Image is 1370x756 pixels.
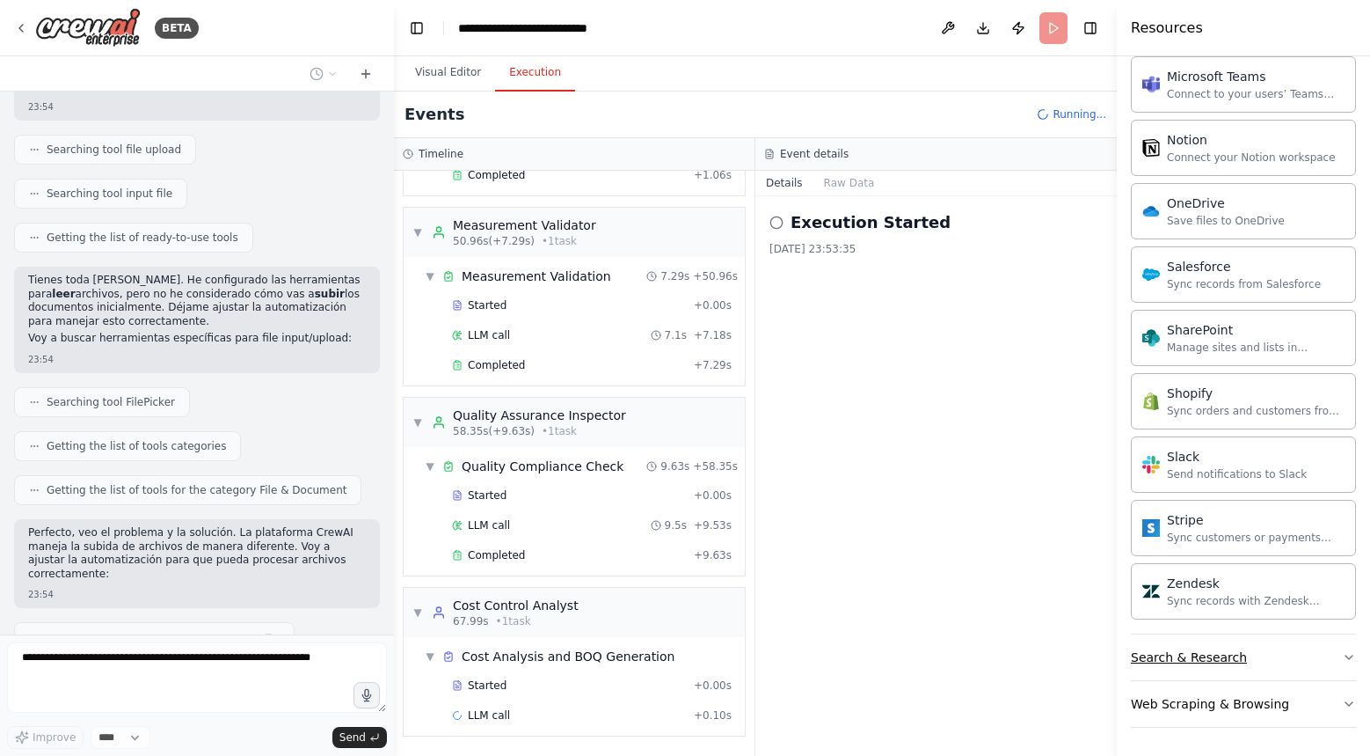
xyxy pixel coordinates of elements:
img: Zendesk [1142,583,1160,600]
button: Details [755,171,813,195]
span: Completed [468,168,525,182]
button: Search & Research [1131,635,1356,680]
button: Raw Data [813,171,885,195]
div: Zendesk [1167,575,1344,592]
span: 58.35s (+9.63s) [453,424,535,438]
button: Hide right sidebar [1078,16,1103,40]
span: + 50.96s [693,269,738,283]
span: 9.63s [660,459,689,473]
div: Quality Compliance Check [462,458,623,475]
span: LLM call [468,328,510,342]
div: 23:54 [28,588,366,601]
span: + 9.53s [694,518,732,532]
span: Started [468,488,506,503]
span: ▼ [412,415,423,429]
span: 7.1s [665,328,687,342]
h3: Timeline [419,147,463,161]
span: Improve [33,730,76,745]
img: Salesforce [1142,266,1160,283]
h2: Events [404,102,464,127]
div: Cost Analysis and BOQ Generation [462,648,674,665]
span: Getting the list of tools categories [47,439,226,453]
p: Voy a buscar herramientas específicas para file input/upload: [28,332,366,346]
span: Getting the list of ready-to-use tools [47,231,238,245]
span: ▼ [412,225,423,239]
span: + 1.06s [694,168,732,182]
div: Measurement Validation [462,268,611,285]
div: Quality Assurance Inspector [453,407,626,424]
div: 23:54 [28,353,366,366]
button: Improve [7,726,84,749]
span: + 7.29s [694,358,732,372]
img: Slack [1142,456,1160,473]
div: Measurement Validator [453,217,596,234]
span: + 7.18s [694,328,732,342]
div: [DATE] 23:53:35 [769,242,1103,256]
button: Click to speak your automation idea [353,682,380,708]
span: + 0.00s [694,298,732,312]
span: + 9.63s [694,548,732,562]
span: Searching tool file upload [47,143,181,157]
span: Completed [468,358,525,372]
img: Notion [1142,139,1160,157]
p: Tienes toda [PERSON_NAME]. He configurado las herramientas para archivos, pero no he considerado ... [28,274,366,328]
span: 50.96s (+7.29s) [453,234,535,248]
span: • 1 task [542,424,577,438]
span: ▼ [425,459,435,473]
div: Notion [1167,131,1336,149]
span: Getting the list of tools for the category File & Document [47,483,346,497]
button: Start a new chat [352,63,380,84]
span: LLM call [468,518,510,532]
span: Running... [1053,107,1106,121]
div: Save files to OneDrive [1167,214,1285,228]
button: Hide left sidebar [404,16,429,40]
div: Stripe [1167,511,1344,529]
div: Sync orders and customers from Shopify [1167,404,1344,418]
div: BETA [155,18,199,39]
div: Sync records with Zendesk Support [1167,594,1344,608]
img: Stripe [1142,519,1160,537]
button: Switch to previous chat [302,63,345,84]
p: Perfecto, veo el problema y la solución. La plataforma CrewAI maneja la subida de archivos de man... [28,526,366,581]
h4: Resources [1131,18,1203,39]
span: + 0.00s [694,488,732,503]
div: Manage sites and lists in SharePoint [1167,341,1344,355]
span: + 0.00s [694,679,732,693]
strong: subir [315,288,345,300]
img: SharePoint [1142,329,1160,347]
div: Shopify [1167,385,1344,402]
h3: Event details [780,147,849,161]
div: Send notifications to Slack [1167,467,1307,481]
div: Sync customers or payments from Stripe [1167,531,1344,545]
img: Microsoft Teams [1142,76,1160,93]
div: Salesforce [1167,258,1321,275]
strong: leer [52,288,75,300]
div: Microsoft Teams [1167,68,1344,85]
img: Logo [35,8,141,48]
div: 23:54 [28,100,366,114]
span: ▼ [412,606,423,620]
div: Sync records from Salesforce [1167,277,1321,291]
span: + 58.35s [693,459,738,473]
span: LLM call [468,708,510,723]
span: Started [468,679,506,693]
div: Connect your Notion workspace [1167,150,1336,165]
div: Search & Research [1131,649,1247,666]
button: Web Scraping & Browsing [1131,681,1356,727]
span: Searching tool FilePicker [47,395,175,409]
h2: Execution Started [791,210,951,235]
span: Searching tool input file [47,187,172,201]
button: Execution [495,55,575,92]
div: OneDrive [1167,195,1285,212]
span: 7.29s [660,269,689,283]
nav: breadcrumb [458,19,640,37]
div: Slack [1167,448,1307,466]
span: + 0.10s [694,708,732,723]
img: OneDrive [1142,202,1160,220]
button: Visual Editor [401,55,495,92]
span: 67.99s [453,614,489,628]
div: Cost Control Analyst [453,597,579,614]
img: Shopify [1142,393,1160,410]
span: 9.5s [665,518,687,532]
span: • 1 task [496,614,531,628]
